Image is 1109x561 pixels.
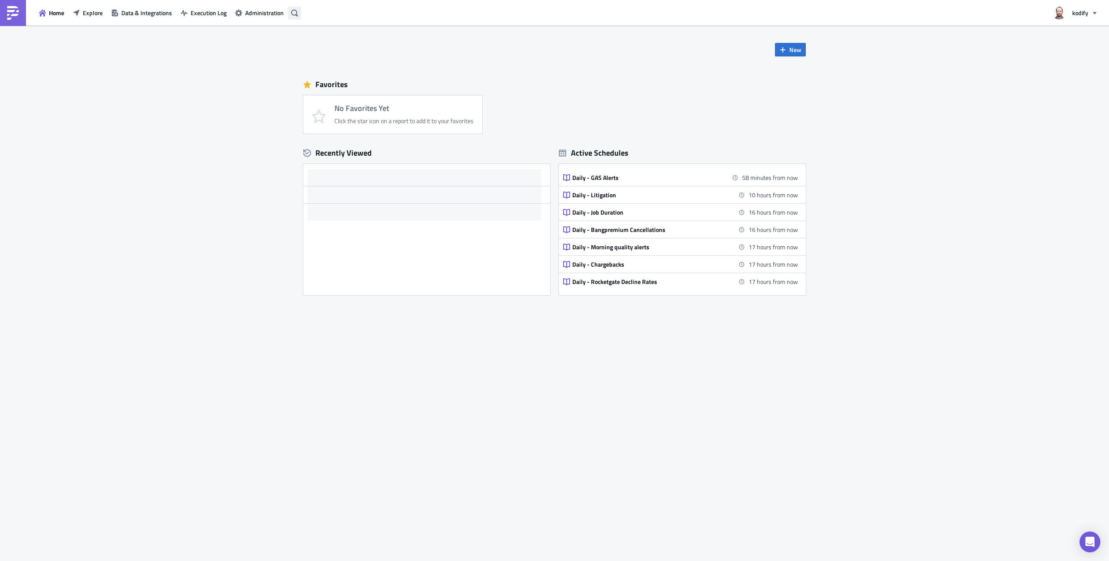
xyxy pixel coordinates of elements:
time: 2025-08-20 02:15 [749,190,798,199]
div: Active Schedules [559,148,629,158]
time: 2025-08-20 08:30 [749,225,798,234]
div: Daily - Rocketgate Decline Rates [572,278,724,286]
a: Daily - Job Duration16 hours from now [563,204,798,221]
time: 2025-08-19 17:00 [742,173,798,182]
div: Open Intercom Messenger [1080,532,1100,552]
img: PushMetrics [6,6,20,20]
span: Execution Log [191,8,227,17]
time: 2025-08-20 08:00 [749,208,798,217]
button: Explore [68,6,107,20]
time: 2025-08-20 08:45 [749,242,798,251]
a: Daily - GAS Alerts58 minutes from now [563,169,798,186]
time: 2025-08-20 08:50 [749,277,798,286]
div: Daily - Litigation [572,191,724,199]
a: Daily - Chargebacks17 hours from now [563,256,798,273]
div: Daily - Morning quality alerts [572,243,724,251]
button: kodify [1047,3,1103,23]
h4: No Favorites Yet [334,104,473,113]
span: Explore [83,8,103,17]
div: Favorites [303,78,806,91]
time: 2025-08-20 08:50 [749,260,798,269]
span: kodify [1072,8,1088,17]
div: Click the star icon on a report to add it to your favorites [334,117,473,125]
div: Recently Viewed [303,147,550,160]
span: Data & Integrations [121,8,172,17]
a: Daily - Bangpremium Cancellations16 hours from now [563,221,798,238]
div: Daily - GAS Alerts [572,174,724,182]
a: Daily - Rocketgate Decline Rates17 hours from now [563,273,798,290]
a: Daily - Litigation10 hours from now [563,186,798,203]
span: New [789,45,801,54]
span: Administration [245,8,284,17]
span: Home [49,8,64,17]
img: Avatar [1052,6,1067,20]
button: New [775,43,806,56]
button: Execution Log [176,6,231,20]
button: Administration [231,6,288,20]
div: Daily - Bangpremium Cancellations [572,226,724,234]
div: Daily - Job Duration [572,209,724,216]
a: Daily - Morning quality alerts17 hours from now [563,238,798,255]
button: Home [35,6,68,20]
div: Daily - Chargebacks [572,261,724,268]
button: Data & Integrations [107,6,176,20]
